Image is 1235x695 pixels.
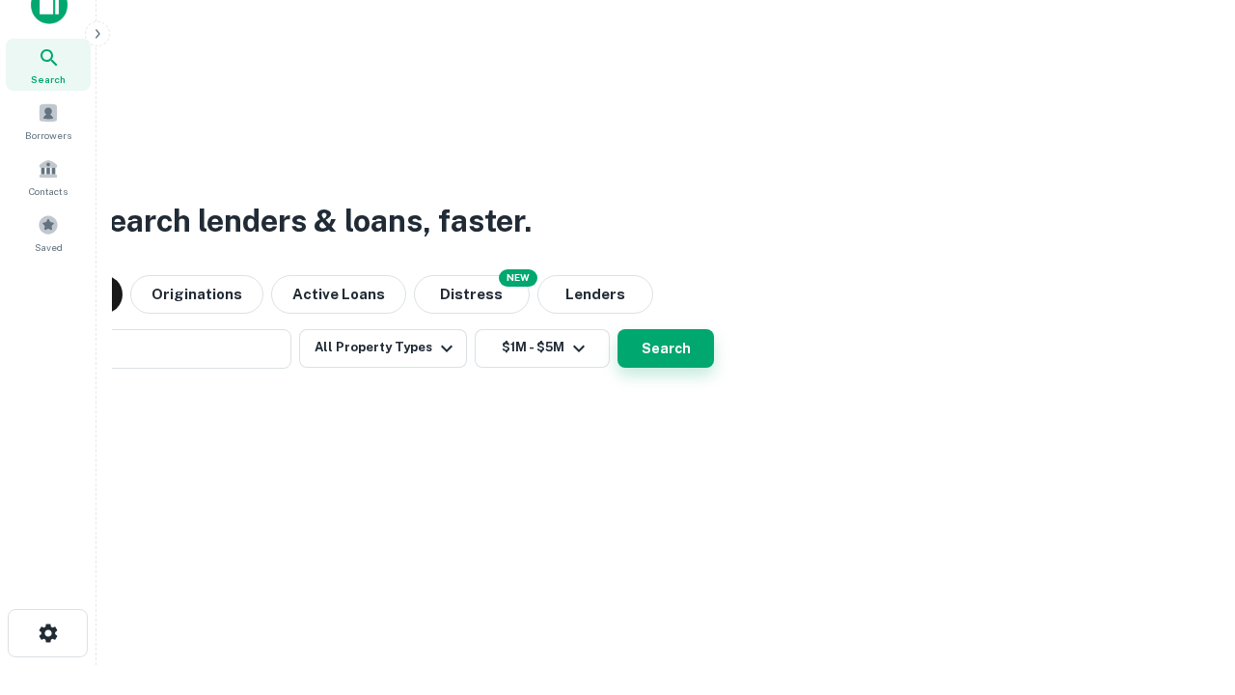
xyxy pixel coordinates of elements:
[29,183,68,199] span: Contacts
[271,275,406,314] button: Active Loans
[617,329,714,368] button: Search
[6,207,91,259] a: Saved
[88,198,532,244] h3: Search lenders & loans, faster.
[414,275,530,314] button: Search distressed loans with lien and other non-mortgage details.
[537,275,653,314] button: Lenders
[35,239,63,255] span: Saved
[6,151,91,203] a: Contacts
[499,269,537,287] div: NEW
[31,71,66,87] span: Search
[475,329,610,368] button: $1M - $5M
[299,329,467,368] button: All Property Types
[1139,541,1235,633] iframe: Chat Widget
[6,39,91,91] a: Search
[130,275,263,314] button: Originations
[6,95,91,147] a: Borrowers
[25,127,71,143] span: Borrowers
